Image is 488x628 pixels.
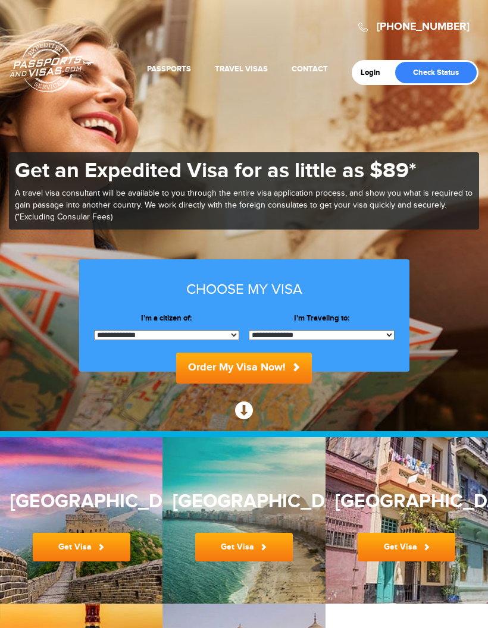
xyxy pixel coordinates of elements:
label: I’m a citizen of: [94,313,240,324]
a: Get Visa [195,533,293,561]
a: Contact [292,64,328,74]
label: I’m Traveling to: [249,313,395,324]
a: Get Visa [358,533,455,561]
a: Passports [147,64,191,74]
a: Login [361,68,389,77]
a: Check Status [395,62,477,83]
a: [PHONE_NUMBER] [377,20,470,33]
p: A travel visa consultant will be available to you through the entire visa application process, an... [15,188,479,224]
h1: Get an Expedited Visa for as little as $89* [15,158,479,184]
a: Get Visa [33,533,130,561]
a: Travel Visas [215,64,268,74]
a: Passports & [DOMAIN_NAME] [10,39,94,93]
h3: [GEOGRAPHIC_DATA] [335,491,478,512]
h3: [GEOGRAPHIC_DATA] [10,491,153,512]
h3: [GEOGRAPHIC_DATA] [173,491,315,512]
button: Order My Visa Now! [176,353,312,384]
h3: Choose my visa [94,282,395,297]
